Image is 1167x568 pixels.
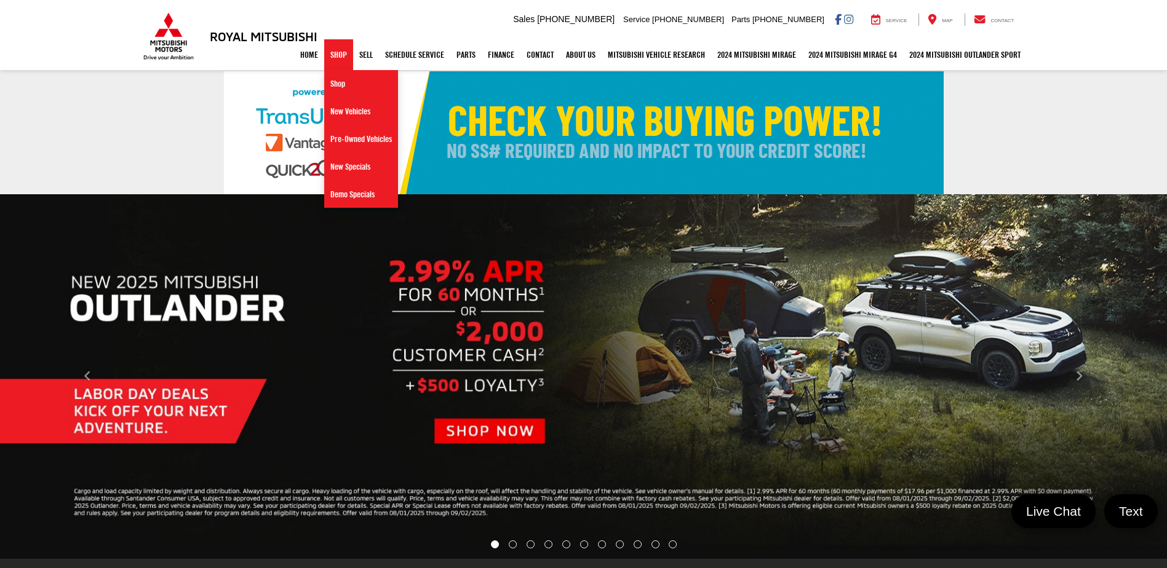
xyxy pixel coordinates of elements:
a: Sell [353,39,379,70]
a: Text [1104,494,1158,528]
span: [PHONE_NUMBER] [752,15,824,24]
a: Mitsubishi Vehicle Research [602,39,711,70]
a: 2024 Mitsubishi Mirage [711,39,802,70]
li: Go to slide number 2. [509,540,517,548]
a: Live Chat [1011,494,1096,528]
span: [PHONE_NUMBER] [652,15,724,24]
a: Schedule Service: Opens in a new tab [379,39,450,70]
span: Map [942,18,952,23]
button: Click to view next picture. [992,219,1167,534]
a: Contact [965,14,1024,26]
a: Demo Specials [324,181,398,208]
h3: Royal Mitsubishi [210,30,317,43]
a: 2024 Mitsubishi Outlander SPORT [903,39,1027,70]
span: Service [623,15,650,24]
li: Go to slide number 6. [580,540,588,548]
a: Finance [482,39,520,70]
li: Go to slide number 7. [598,540,606,548]
a: Service [862,14,917,26]
img: Mitsubishi [141,12,196,60]
li: Go to slide number 4. [544,540,552,548]
img: Check Your Buying Power [224,71,944,194]
a: New Vehicles [324,98,398,125]
a: Instagram: Click to visit our Instagram page [844,14,853,24]
li: Go to slide number 11. [669,540,677,548]
li: Go to slide number 9. [634,540,642,548]
a: Home [294,39,324,70]
a: Shop [324,39,353,70]
a: Contact [520,39,560,70]
a: About Us [560,39,602,70]
li: Go to slide number 3. [527,540,535,548]
li: Go to slide number 10. [651,540,659,548]
span: Service [886,18,907,23]
span: Sales [513,14,535,24]
a: 2024 Mitsubishi Mirage G4 [802,39,903,70]
li: Go to slide number 8. [616,540,624,548]
a: Shop [324,70,398,98]
a: Map [918,14,962,26]
a: Parts: Opens in a new tab [450,39,482,70]
span: Live Chat [1020,503,1087,519]
a: New Specials [324,153,398,181]
a: Pre-Owned Vehicles [324,125,398,153]
span: Contact [990,18,1014,23]
li: Go to slide number 5. [562,540,570,548]
span: [PHONE_NUMBER] [537,14,615,24]
li: Go to slide number 1. [491,540,499,548]
span: Text [1113,503,1149,519]
a: Facebook: Click to visit our Facebook page [835,14,842,24]
span: Parts [731,15,750,24]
